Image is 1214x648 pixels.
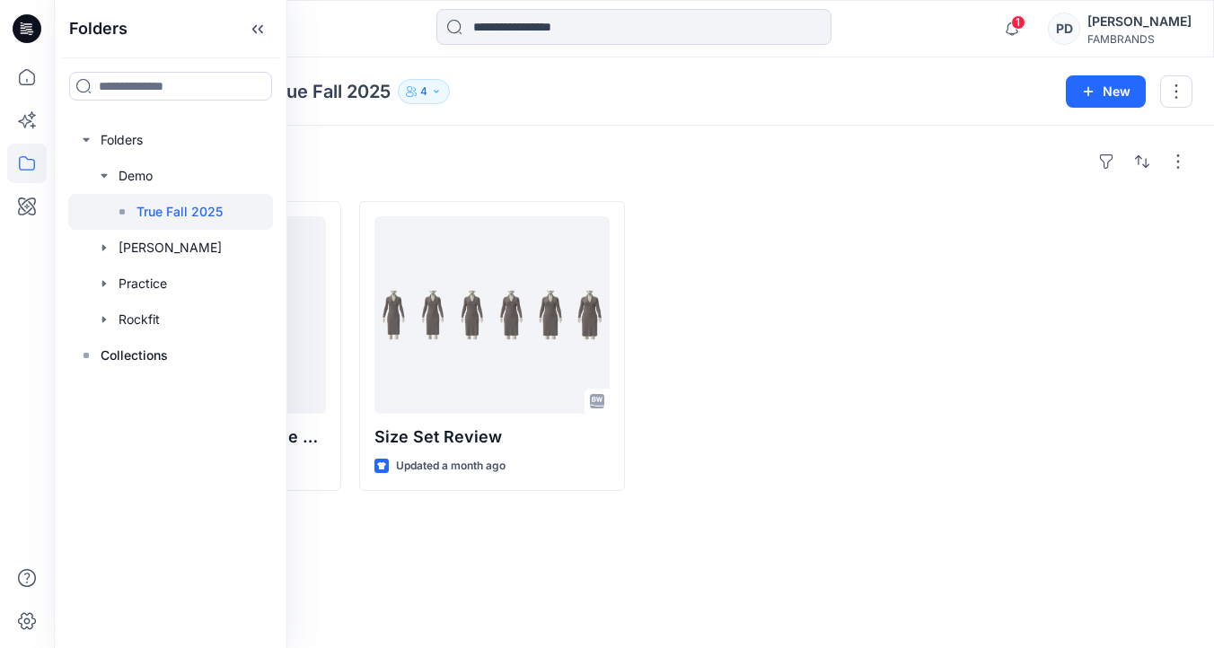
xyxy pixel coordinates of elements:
div: FAMBRANDS [1087,32,1192,46]
p: True Fall 2025 [268,79,391,104]
div: PD [1048,13,1080,45]
div: [PERSON_NAME] [1087,11,1192,32]
p: Size Set Review [374,425,610,450]
p: Updated a month ago [396,457,506,476]
p: 4 [420,82,427,101]
a: Size Set Review [374,216,610,414]
p: True Fall 2025 [136,201,223,223]
span: 1 [1011,15,1025,30]
button: 4 [398,79,450,104]
p: Collections [101,345,168,366]
button: New [1066,75,1146,108]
